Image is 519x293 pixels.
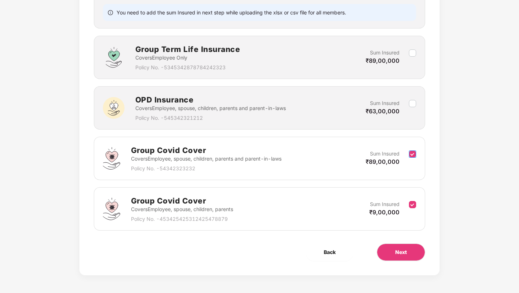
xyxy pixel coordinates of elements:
[135,54,240,62] p: Covers Employee Only
[103,147,120,170] img: svg+xml;base64,PHN2ZyB4bWxucz0iaHR0cDovL3d3dy53My5vcmcvMjAwMC9zdmciIHhtbG5zOnhsaW5rPSJodHRwOi8vd3...
[324,248,336,256] span: Back
[306,244,354,261] button: Back
[131,144,282,156] h2: Group Covid Cover
[103,47,125,68] img: svg+xml;base64,PHN2ZyBpZD0iR3JvdXBfVGVybV9MaWZlX0luc3VyYW5jZSIgZGF0YS1uYW1lPSJHcm91cCBUZXJtIExpZm...
[135,104,286,112] p: Covers Employee, spouse, children, parents and parent-in-laws
[370,200,400,208] p: Sum Insured
[135,43,240,55] h2: Group Term Life Insurance
[131,165,282,172] p: Policy No. - 54342323232
[131,155,282,163] p: Covers Employee, spouse, children, parents and parent-in-laws
[108,9,113,16] span: info-circle
[103,198,120,220] img: svg+xml;base64,PHN2ZyB4bWxucz0iaHR0cDovL3d3dy53My5vcmcvMjAwMC9zdmciIHhtbG5zOnhsaW5rPSJodHRwOi8vd3...
[370,99,400,107] p: Sum Insured
[103,97,125,119] img: svg+xml;base64,PHN2ZyB3aWR0aD0iNjAiIGhlaWdodD0iNjAiIHZpZXdCb3g9IjAgMCA2MCA2MCIgZmlsbD0ibm9uZSIgeG...
[366,57,400,64] span: ₹89,00,000
[377,244,425,261] button: Next
[131,205,233,213] p: Covers Employee, spouse, children, parents
[369,209,400,216] span: ₹9,00,000
[370,150,400,158] p: Sum Insured
[135,94,286,106] h2: OPD Insurance
[370,49,400,57] p: Sum Insured
[366,108,400,115] span: ₹63,00,000
[135,114,286,122] p: Policy No. - 545342321212
[131,195,233,207] h2: Group Covid Cover
[395,248,407,256] span: Next
[117,9,346,16] span: You need to add the sum Insured in next step while uploading the xlsx or csv file for all members.
[366,158,400,165] span: ₹89,00,000
[131,215,233,223] p: Policy No. - 453425425312425478879
[135,64,240,71] p: Policy No. - 5345342878784242323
